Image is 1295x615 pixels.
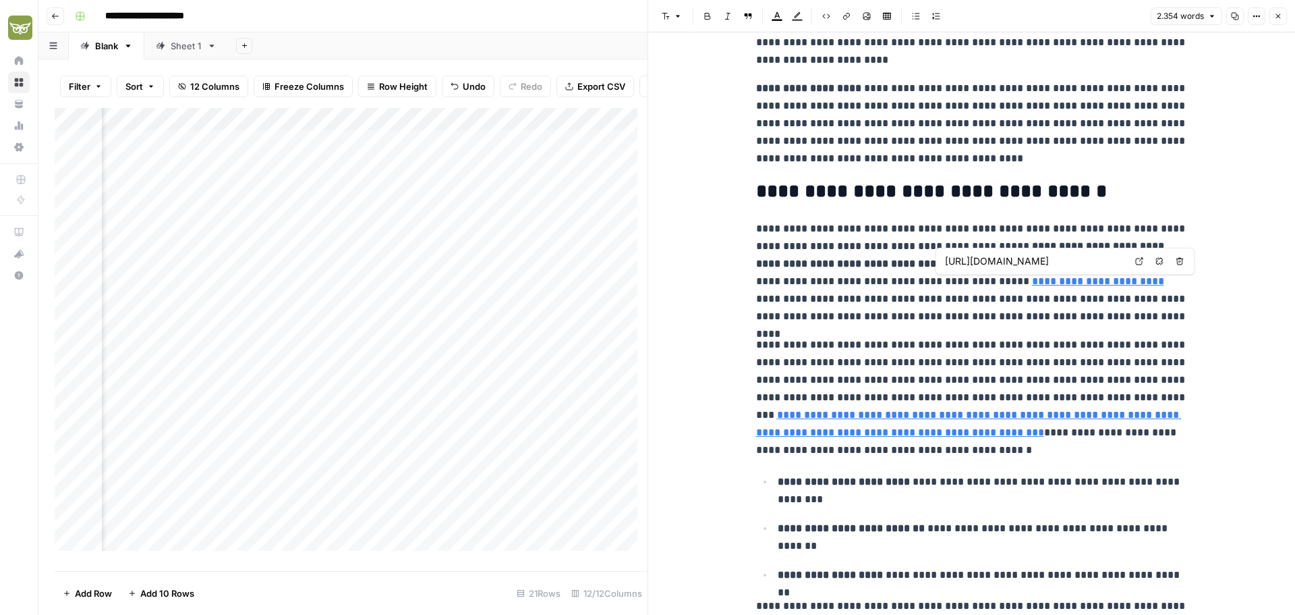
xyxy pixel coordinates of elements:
[95,39,118,53] div: Blank
[1157,10,1204,22] span: 2.354 words
[8,50,30,72] a: Home
[8,265,30,286] button: Help + Support
[144,32,228,59] a: Sheet 1
[556,76,634,97] button: Export CSV
[500,76,551,97] button: Redo
[521,80,542,93] span: Redo
[55,583,120,604] button: Add Row
[190,80,239,93] span: 12 Columns
[69,32,144,59] a: Blank
[125,80,143,93] span: Sort
[120,583,202,604] button: Add 10 Rows
[8,221,30,243] a: AirOps Academy
[8,11,30,45] button: Workspace: Evergreen Media
[60,76,111,97] button: Filter
[442,76,494,97] button: Undo
[8,72,30,93] a: Browse
[8,136,30,158] a: Settings
[379,80,428,93] span: Row Height
[577,80,625,93] span: Export CSV
[1151,7,1222,25] button: 2.354 words
[140,587,194,600] span: Add 10 Rows
[169,76,248,97] button: 12 Columns
[566,583,647,604] div: 12/12 Columns
[8,93,30,115] a: Your Data
[358,76,436,97] button: Row Height
[69,80,90,93] span: Filter
[9,244,29,264] div: What's new?
[171,39,202,53] div: Sheet 1
[254,76,353,97] button: Freeze Columns
[275,80,344,93] span: Freeze Columns
[8,115,30,136] a: Usage
[8,16,32,40] img: Evergreen Media Logo
[511,583,566,604] div: 21 Rows
[117,76,164,97] button: Sort
[463,80,486,93] span: Undo
[75,587,112,600] span: Add Row
[8,243,30,265] button: What's new?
